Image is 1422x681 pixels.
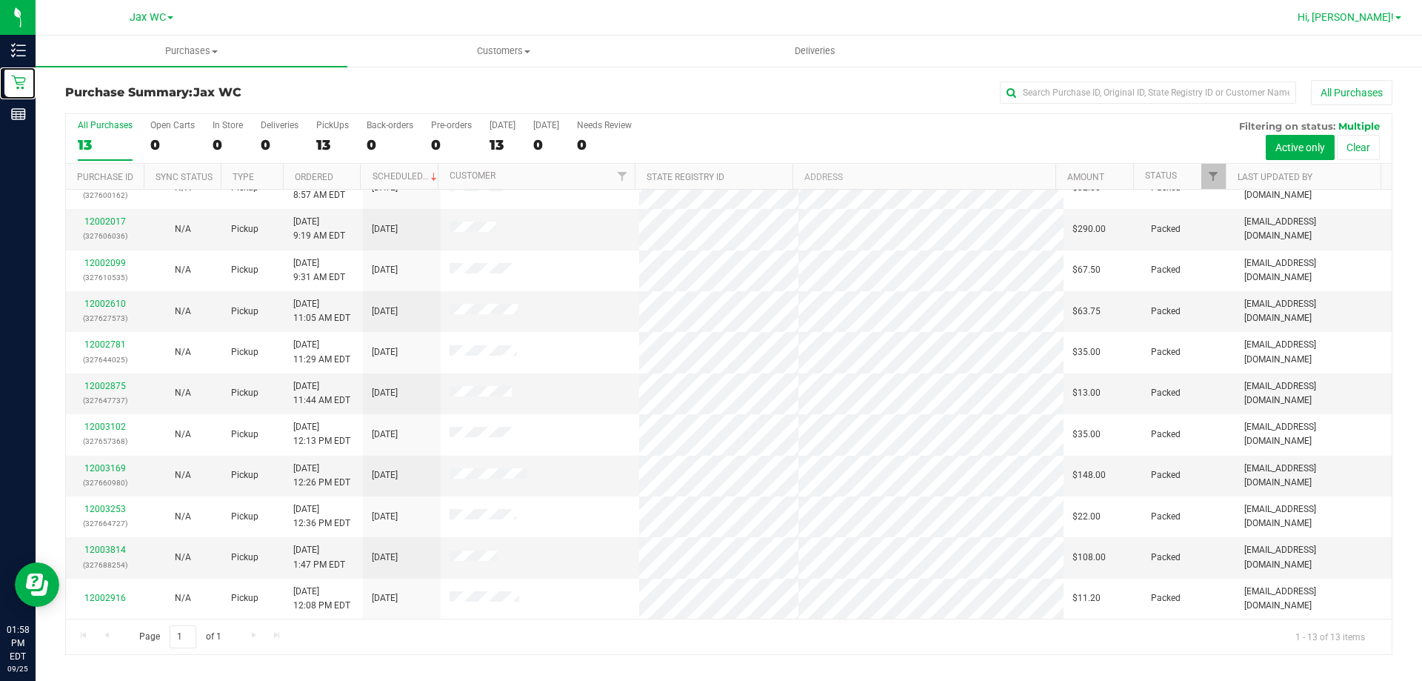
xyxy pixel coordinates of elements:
span: Pickup [231,386,258,400]
div: 0 [533,136,559,153]
div: 13 [78,136,133,153]
input: 1 [170,625,196,648]
span: [DATE] [372,468,398,482]
div: 0 [150,136,195,153]
span: Not Applicable [175,429,191,439]
span: [EMAIL_ADDRESS][DOMAIN_NAME] [1244,379,1383,408]
a: 12003814 [84,545,126,555]
span: $290.00 [1072,222,1106,236]
button: N/A [175,510,191,524]
span: [DATE] [372,386,398,400]
h3: Purchase Summary: [65,86,507,99]
span: Pickup [231,345,258,359]
span: Not Applicable [175,470,191,480]
span: [DATE] 12:36 PM EDT [293,502,350,531]
th: Address [792,164,1055,190]
a: Customers [347,36,659,67]
span: $35.00 [1072,345,1101,359]
span: Pickup [231,591,258,605]
span: [DATE] [372,222,398,236]
span: $35.00 [1072,428,1101,442]
span: Hi, [PERSON_NAME]! [1298,11,1394,23]
div: [DATE] [533,120,559,130]
input: Search Purchase ID, Original ID, State Registry ID or Customer Name... [1000,82,1296,104]
span: Pickup [231,263,258,277]
span: [DATE] [372,305,398,319]
a: Purchase ID [77,172,133,182]
button: N/A [175,263,191,277]
span: [DATE] [372,551,398,565]
span: [DATE] [372,345,398,359]
span: Customers [348,44,658,58]
span: [DATE] 11:29 AM EDT [293,338,350,366]
button: N/A [175,386,191,400]
span: [EMAIL_ADDRESS][DOMAIN_NAME] [1244,338,1383,366]
div: Back-orders [367,120,413,130]
span: [DATE] [372,591,398,605]
span: $11.20 [1072,591,1101,605]
button: N/A [175,591,191,605]
a: Type [233,172,254,182]
a: Sync Status [156,172,213,182]
span: [DATE] 12:08 PM EDT [293,585,350,613]
span: Pickup [231,551,258,565]
span: Pickup [231,468,258,482]
a: 12002017 [84,216,126,227]
span: Jax WC [193,85,241,99]
span: Multiple [1338,120,1380,132]
span: Page of 1 [127,625,233,648]
span: Packed [1151,263,1181,277]
p: (327610535) [75,270,135,285]
span: [EMAIL_ADDRESS][DOMAIN_NAME] [1244,297,1383,325]
span: Pickup [231,510,258,524]
a: State Registry ID [647,172,724,182]
div: 0 [431,136,472,153]
span: $108.00 [1072,551,1106,565]
a: Status [1145,170,1177,181]
div: Needs Review [577,120,632,130]
span: Packed [1151,345,1181,359]
div: All Purchases [78,120,133,130]
span: [DATE] 12:13 PM EDT [293,420,350,448]
a: 12003102 [84,422,126,432]
span: 1 - 13 of 13 items [1284,625,1377,648]
span: [DATE] 11:05 AM EDT [293,297,350,325]
div: PickUps [316,120,349,130]
a: Scheduled [373,171,440,182]
span: $148.00 [1072,468,1106,482]
button: N/A [175,345,191,359]
span: Not Applicable [175,511,191,522]
a: 12002916 [84,593,126,603]
span: [EMAIL_ADDRESS][DOMAIN_NAME] [1244,420,1383,448]
span: Not Applicable [175,265,191,275]
span: Packed [1151,305,1181,319]
span: Packed [1151,551,1181,565]
div: 13 [316,136,349,153]
div: [DATE] [490,120,515,130]
span: $63.75 [1072,305,1101,319]
div: 0 [213,136,243,153]
div: Pre-orders [431,120,472,130]
a: Ordered [295,172,333,182]
div: 13 [490,136,515,153]
span: Not Applicable [175,347,191,357]
span: Pickup [231,305,258,319]
span: Packed [1151,386,1181,400]
p: (327606036) [75,229,135,243]
span: $22.00 [1072,510,1101,524]
p: (327657368) [75,434,135,448]
span: Not Applicable [175,388,191,398]
span: Packed [1151,510,1181,524]
span: Pickup [231,428,258,442]
span: [EMAIL_ADDRESS][DOMAIN_NAME] [1244,585,1383,613]
button: N/A [175,551,191,565]
span: [DATE] 1:47 PM EDT [293,543,345,571]
iframe: Resource center [15,562,59,607]
span: Pickup [231,222,258,236]
a: Purchases [36,36,347,67]
button: N/A [175,222,191,236]
span: Purchases [36,44,347,58]
span: Packed [1151,591,1181,605]
div: Open Carts [150,120,195,130]
span: [DATE] [372,428,398,442]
